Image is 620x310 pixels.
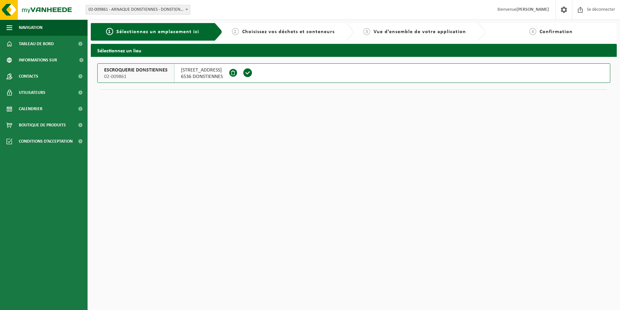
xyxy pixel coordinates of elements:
span: Tableau de bord [19,36,54,52]
span: 02-009861 - SCAM DONSTIENNES - DONSTIENNES [86,5,190,15]
span: 1 [106,28,113,35]
font: Bienvenue [497,7,549,12]
span: Conditions d’acceptation [19,133,73,149]
h2: Sélectionnez un lieu [91,44,617,57]
span: 3 [363,28,370,35]
span: Calendrier [19,101,42,117]
span: Sélectionnez un emplacement ici [116,29,199,34]
span: Informations sur l’entreprise [19,52,75,68]
span: 4 [529,28,536,35]
span: 02-009861 [104,73,168,80]
span: 2 [232,28,239,35]
span: [STREET_ADDRESS] [181,67,223,73]
button: ESCROQUERIE DONSTIENNES 02-009861 [STREET_ADDRESS]6536 DONSTIENNES [97,63,610,83]
span: 6536 DONSTIENNES [181,73,223,80]
span: Vue d’ensemble de votre application [374,29,466,34]
span: Utilisateurs [19,84,45,101]
span: Boutique de produits [19,117,66,133]
span: ESCROQUERIE DONSTIENNES [104,67,168,73]
strong: [PERSON_NAME] [517,7,549,12]
span: Navigation [19,19,42,36]
span: Choisissez vos déchets et conteneurs [242,29,335,34]
span: 02-009861 - SCAM DONSTIENNES - DONSTIENNES [86,5,190,14]
span: Contacts [19,68,38,84]
span: Confirmation [540,29,573,34]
